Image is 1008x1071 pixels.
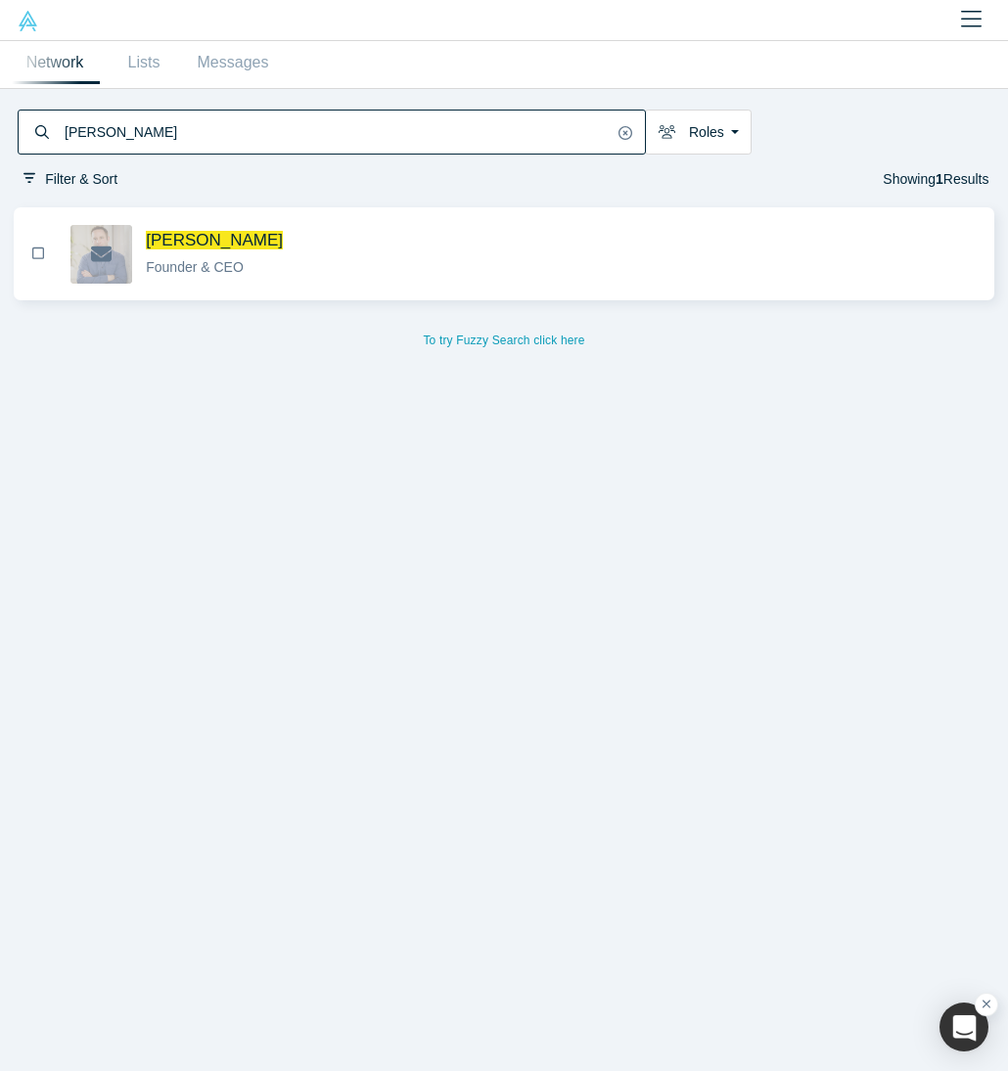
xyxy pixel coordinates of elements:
[11,41,100,84] a: Network
[63,112,613,152] input: Search by name, title, company, summary, expertise, investment criteria or topics of focus
[18,11,38,31] img: Alchemist Vault Logo
[14,208,994,299] button: BookmarkDustin DeVan's Profile Image[PERSON_NAME]Founder & CEO
[645,110,752,155] button: Roles
[883,171,988,187] span: Showing Results
[20,209,988,298] button: BookmarkDustin DeVan's Profile Image[PERSON_NAME]Founder & CEO
[146,259,244,275] span: Founder & CEO
[146,231,283,249] span: [PERSON_NAME]
[18,168,124,191] button: Filter & Sort
[936,171,943,187] strong: 1
[189,41,278,84] a: Messages
[45,171,117,187] span: Filter & Sort
[26,243,50,265] button: Bookmark
[409,328,598,353] button: To try Fuzzy Search click here
[100,41,189,84] a: Lists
